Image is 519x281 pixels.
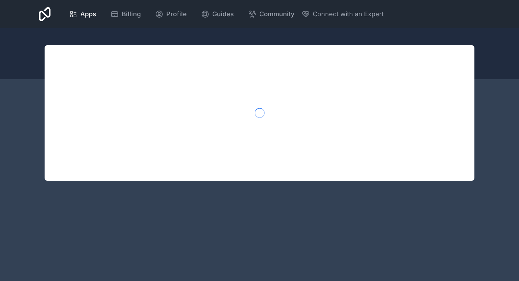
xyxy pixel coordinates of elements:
span: Profile [166,9,187,19]
span: Billing [122,9,141,19]
button: Connect with an Expert [301,9,384,19]
a: Profile [149,6,192,22]
span: Connect with an Expert [313,9,384,19]
span: Community [259,9,294,19]
a: Community [242,6,300,22]
span: Guides [212,9,234,19]
a: Apps [63,6,102,22]
span: Apps [80,9,96,19]
a: Guides [195,6,240,22]
a: Billing [105,6,146,22]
